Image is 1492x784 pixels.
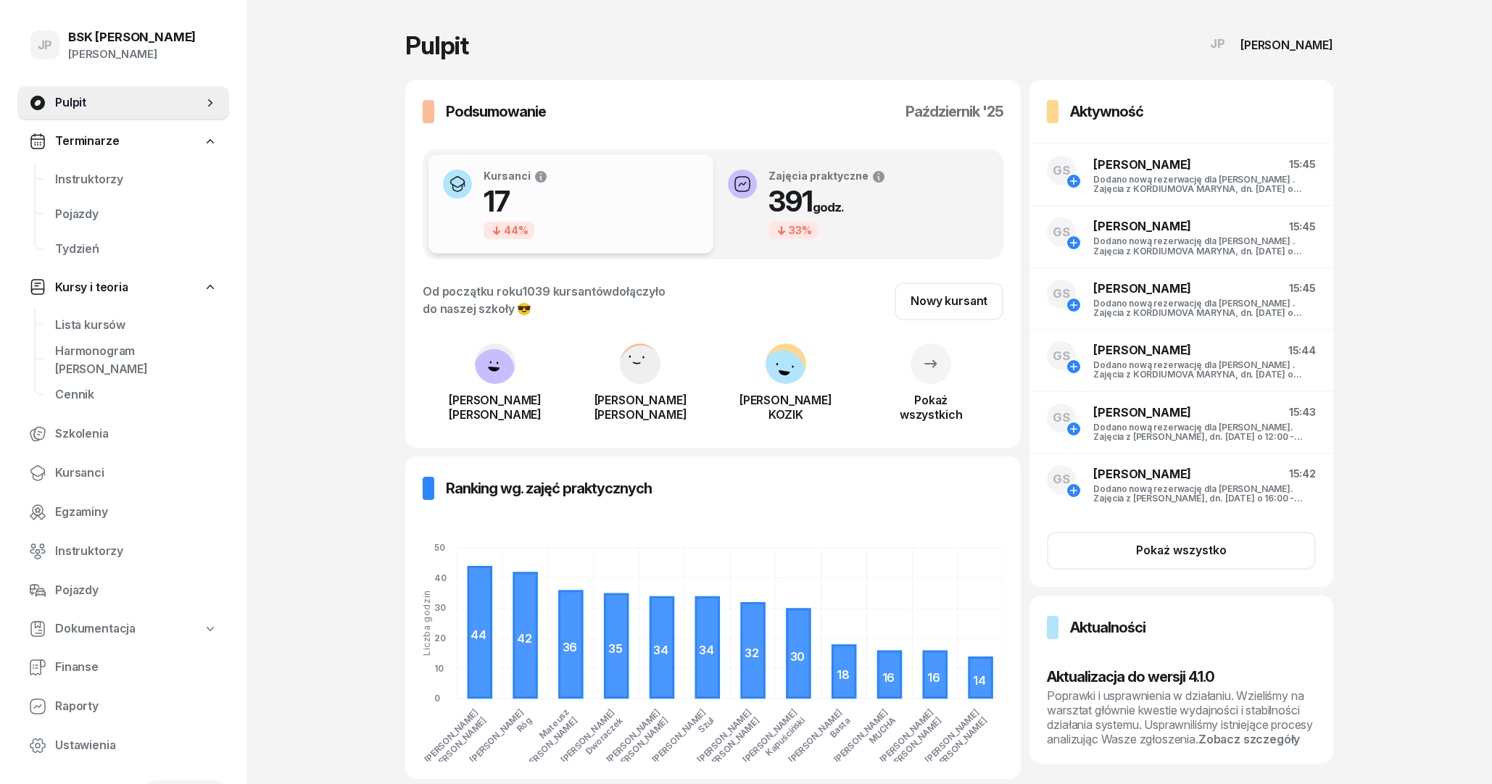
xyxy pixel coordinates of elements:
a: Pulpit [17,86,229,120]
button: Kursanci1744% [428,155,713,254]
tspan: Basta [827,714,853,740]
tspan: 50 [434,542,445,553]
div: [PERSON_NAME] KOZIK [713,393,858,422]
span: GS [1053,164,1070,177]
a: Nowy kursant [895,283,1003,320]
span: [PERSON_NAME] [1093,405,1191,420]
tspan: Róg [514,714,534,734]
span: 15:42 [1289,467,1316,480]
span: Kursanci [55,464,217,483]
span: 15:44 [1288,344,1316,356]
span: JP [1210,38,1225,50]
tspan: [PERSON_NAME] [703,714,762,773]
div: Dodano nową rezerwację dla [PERSON_NAME]. Zajęcia z [PERSON_NAME], dn. [DATE] o 16:00 - 18:00 [1093,484,1316,503]
span: [PERSON_NAME] [1093,157,1191,172]
tspan: [PERSON_NAME] [468,706,526,765]
a: Kursy i teoria [17,271,229,304]
div: Pokaż wszystkich [858,393,1003,422]
tspan: 30 [434,602,446,613]
a: Finanse [17,650,229,685]
div: Nowy kursant [911,292,987,311]
div: Od początku roku dołączyło do naszej szkoły 😎 [423,283,666,317]
h1: 17 [484,184,548,219]
h3: Aktualności [1070,616,1145,639]
span: [PERSON_NAME] [1093,343,1191,357]
span: Tydzień [55,240,217,259]
tspan: [PERSON_NAME] [612,714,671,773]
span: GS [1053,412,1070,424]
a: Terminarze [17,125,229,158]
a: Raporty [17,689,229,724]
span: Cennik [55,385,217,404]
div: Dodano nową rezerwację dla [PERSON_NAME] . Zajęcia z KORDIUMOVA MARYNA, dn. [DATE] o 12:00 - 14:00 [1093,175,1316,193]
small: godz. [813,200,844,214]
tspan: Mateusz [537,706,571,741]
a: AktywnośćGS[PERSON_NAME]15:45Dodano nową rezerwację dla [PERSON_NAME] . Zajęcia z KORDIUMOVA MARY... [1029,80,1333,587]
span: Pojazdy [55,205,217,224]
h1: Pulpit [405,33,468,58]
a: Instruktorzy [17,534,229,569]
a: Pokażwszystkich [858,361,1003,422]
tspan: [PERSON_NAME] [521,714,580,773]
tspan: [PERSON_NAME] [832,706,890,765]
div: 33% [768,222,818,239]
span: Terminarze [55,132,119,151]
tspan: 0 [434,693,440,704]
span: [PERSON_NAME] [1093,219,1191,233]
tspan: [PERSON_NAME] [604,706,663,765]
div: Poprawki i usprawnienia w działaniu. Wzieliśmy na warsztat głównie kwestie wydajności i stabilnoś... [1047,688,1316,746]
div: Dodano nową rezerwację dla [PERSON_NAME]. Zajęcia z [PERSON_NAME], dn. [DATE] o 12:00 - 14:00 [1093,422,1316,441]
tspan: [PERSON_NAME] [741,706,800,765]
span: JP [38,39,53,51]
a: Lista kursów [43,308,229,343]
span: Dokumentacja [55,620,136,638]
div: Dodano nową rezerwację dla [PERSON_NAME] . Zajęcia z KORDIUMOVA MARYNA, dn. [DATE] o 12:00 - 14:00 [1093,299,1316,317]
span: GS [1053,288,1070,300]
div: Liczba godzin [422,590,431,656]
tspan: [PERSON_NAME] [885,714,944,773]
tspan: MUCHA [867,714,898,746]
a: Kursanci [17,456,229,491]
tspan: 40 [434,572,447,583]
tspan: [PERSON_NAME] [422,706,481,765]
tspan: [PERSON_NAME] [430,714,489,773]
tspan: [PERSON_NAME] [786,706,845,765]
h3: Ranking wg. zajęć praktycznych [446,477,652,500]
span: Instruktorzy [55,542,217,561]
div: [PERSON_NAME] [PERSON_NAME] [423,393,568,422]
span: 15:45 [1289,282,1316,294]
div: BSK [PERSON_NAME] [68,31,196,43]
div: 44% [484,222,534,239]
span: Kursy i teoria [55,278,128,297]
tspan: [PERSON_NAME] [877,706,936,765]
tspan: [PERSON_NAME] [558,706,617,765]
div: Dodano nową rezerwację dla [PERSON_NAME] . Zajęcia z KORDIUMOVA MARYNA, dn. [DATE] o 12:00 - 14:00 [1093,360,1316,379]
a: [PERSON_NAME][PERSON_NAME] [568,372,713,422]
span: GS [1053,226,1070,238]
span: Finanse [55,658,217,677]
a: Cennik [43,378,229,412]
span: Pojazdy [55,581,217,600]
a: Ustawienia [17,728,229,763]
a: Instruktorzy [43,162,229,197]
span: 1039 kursantów [522,284,612,299]
span: GS [1053,473,1070,485]
tspan: [PERSON_NAME] [931,714,990,773]
span: 15:43 [1289,406,1316,418]
tspan: [PERSON_NAME] [650,706,708,765]
a: [PERSON_NAME]KOZIK [713,372,858,422]
a: Egzaminy [17,495,229,530]
a: Dokumentacja [17,612,229,646]
span: Harmonogram [PERSON_NAME] [55,342,217,379]
span: Ustawienia [55,736,217,755]
div: Zajęcia praktyczne [768,170,886,184]
a: Szkolenia [17,417,229,451]
a: [PERSON_NAME][PERSON_NAME] [423,372,568,422]
a: AktualnościAktualizacja do wersji 4.1.0Poprawki i usprawnienia w działaniu. Wzieliśmy na warsztat... [1029,596,1333,764]
tspan: 20 [434,633,446,643]
tspan: Kapuściński [763,714,807,758]
h3: Podsumowanie [446,100,546,123]
tspan: Szul [696,714,716,735]
span: 15:45 [1289,158,1316,170]
div: [PERSON_NAME] [68,45,196,64]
